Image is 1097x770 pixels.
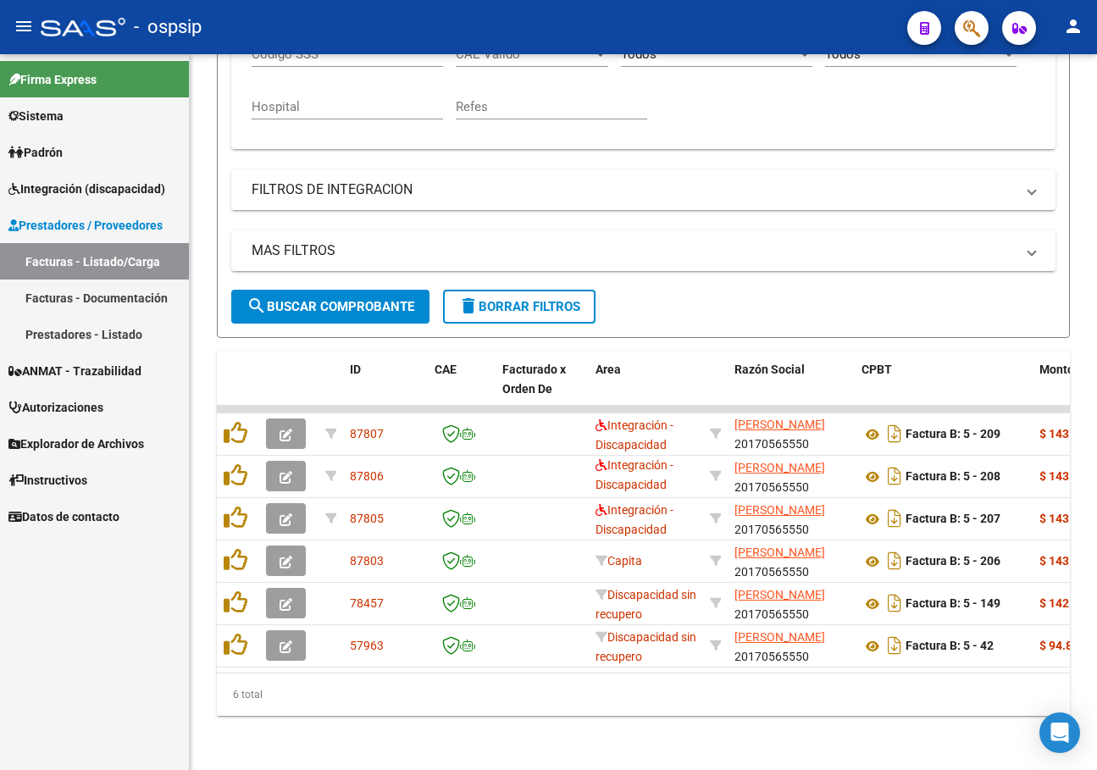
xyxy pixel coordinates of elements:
mat-expansion-panel-header: MAS FILTROS [231,230,1055,271]
div: 20170565550 [734,543,848,579]
span: Razón Social [734,363,805,376]
strong: Factura B: 5 - 42 [906,640,994,653]
span: Explorador de Archivos [8,435,144,453]
i: Descargar documento [884,463,906,490]
mat-icon: search [247,296,267,316]
i: Descargar documento [884,505,906,532]
div: Open Intercom Messenger [1039,712,1080,753]
i: Descargar documento [884,590,906,617]
span: 57963 [350,639,384,652]
div: 20170565550 [734,585,848,621]
span: Firma Express [8,70,97,89]
span: Integración - Discapacidad [596,503,673,536]
span: Discapacidad sin recupero [596,630,696,663]
span: CAE [435,363,457,376]
div: 20170565550 [734,458,848,494]
span: Facturado x Orden De [502,363,566,396]
datatable-header-cell: Razón Social [728,352,855,426]
strong: Factura B: 5 - 207 [906,512,1000,526]
span: Datos de contacto [8,507,119,526]
span: Integración (discapacidad) [8,180,165,198]
i: Descargar documento [884,632,906,659]
mat-icon: delete [458,296,479,316]
span: Monto [1039,363,1074,376]
span: 78457 [350,596,384,610]
span: Discapacidad sin recupero [596,588,696,621]
div: 20170565550 [734,501,848,536]
i: Descargar documento [884,547,906,574]
div: 20170565550 [734,628,848,663]
strong: Factura B: 5 - 149 [906,597,1000,611]
datatable-header-cell: Facturado x Orden De [496,352,589,426]
span: 87807 [350,427,384,440]
mat-icon: person [1063,16,1083,36]
span: [PERSON_NAME] [734,546,825,559]
span: Prestadores / Proveedores [8,216,163,235]
span: Integración - Discapacidad [596,418,673,451]
span: 87803 [350,554,384,568]
datatable-header-cell: ID [343,352,428,426]
span: ID [350,363,361,376]
span: Todos [621,47,657,62]
span: ANMAT - Trazabilidad [8,362,141,380]
span: Padrón [8,143,63,162]
span: Area [596,363,621,376]
span: - ospsip [134,8,202,46]
datatable-header-cell: CPBT [855,352,1033,426]
button: Borrar Filtros [443,290,596,324]
button: Buscar Comprobante [231,290,429,324]
strong: Factura B: 5 - 208 [906,470,1000,484]
mat-expansion-panel-header: FILTROS DE INTEGRACION [231,169,1055,210]
span: [PERSON_NAME] [734,588,825,601]
span: Autorizaciones [8,398,103,417]
mat-panel-title: FILTROS DE INTEGRACION [252,180,1015,199]
span: Borrar Filtros [458,299,580,314]
span: Todos [825,47,861,62]
span: [PERSON_NAME] [734,418,825,431]
span: Integración - Discapacidad [596,458,673,491]
datatable-header-cell: Area [589,352,703,426]
i: Descargar documento [884,420,906,447]
span: Instructivos [8,471,87,490]
div: 6 total [217,673,1070,716]
div: 20170565550 [734,415,848,451]
span: [PERSON_NAME] [734,630,825,644]
span: [PERSON_NAME] [734,503,825,517]
mat-icon: menu [14,16,34,36]
span: Buscar Comprobante [247,299,414,314]
span: CAE Válido [456,47,593,62]
datatable-header-cell: CAE [428,352,496,426]
span: 87805 [350,512,384,525]
span: Capita [596,554,642,568]
strong: Factura B: 5 - 206 [906,555,1000,568]
span: Sistema [8,107,64,125]
strong: Factura B: 5 - 209 [906,428,1000,441]
span: [PERSON_NAME] [734,461,825,474]
span: CPBT [862,363,892,376]
span: 87806 [350,469,384,483]
mat-panel-title: MAS FILTROS [252,241,1015,260]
